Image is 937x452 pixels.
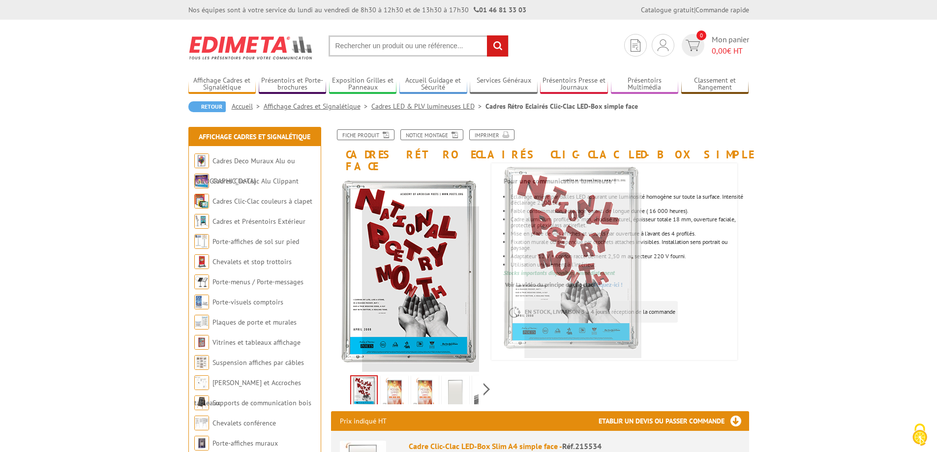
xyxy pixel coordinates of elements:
img: affichage_lumineux_215534_1.gif [383,377,406,408]
a: Imprimer [469,129,514,140]
a: Porte-menus / Porte-messages [212,277,303,286]
a: [PERSON_NAME] et Accroches tableaux [194,378,301,407]
img: affichage_lumineux_215534_17.jpg [474,377,498,408]
img: Porte-visuels comptoirs [194,295,209,309]
img: devis rapide [631,39,640,52]
a: Présentoirs Multimédia [611,76,679,92]
span: Réf.215534 [562,441,602,451]
img: Suspension affiches par câbles [194,355,209,370]
img: affichage_lumineux_215534_image_anime.gif [331,177,486,372]
img: Cimaises et Accroches tableaux [194,375,209,390]
span: Mon panier [712,34,749,57]
a: Accueil Guidage et Sécurité [399,76,467,92]
img: Edimeta [188,30,314,66]
img: devis rapide [658,39,668,51]
div: Cadre Clic-Clac LED-Box Slim A4 simple face - [409,441,740,452]
button: Cookies (fenêtre modale) [903,419,937,452]
a: Présentoirs Presse et Journaux [540,76,608,92]
img: Cookies (fenêtre modale) [907,422,932,447]
a: Commande rapide [695,5,749,14]
h1: Cadres Rétro Eclairés Clic-Clac LED-Box simple face [324,129,756,172]
a: Fiche produit [337,129,394,140]
h3: Etablir un devis ou passer commande [599,411,749,431]
span: 0,00 [712,46,727,56]
a: Affichage Cadres et Signalétique [264,102,371,111]
a: Suspension affiches par câbles [212,358,304,367]
img: Cadres et Présentoirs Extérieur [194,214,209,229]
a: Porte-affiches de sol sur pied [212,237,299,246]
a: Cadres LED & PLV lumineuses LED [371,102,485,111]
div: Nos équipes sont à votre service du lundi au vendredi de 8h30 à 12h30 et de 13h30 à 17h30 [188,5,526,15]
a: Porte-visuels comptoirs [212,298,283,306]
span: 0 [696,30,706,40]
img: affichage_lumineux_215534_image_anime.gif [351,376,377,407]
img: Vitrines et tableaux affichage [194,335,209,350]
strong: 01 46 81 33 03 [474,5,526,14]
img: Porte-affiches de sol sur pied [194,234,209,249]
img: Chevalets et stop trottoirs [194,254,209,269]
a: Chevalets et stop trottoirs [212,257,292,266]
a: Supports de communication bois [212,398,311,407]
img: affichage_lumineux_215534_1.jpg [413,377,437,408]
img: devis rapide [686,40,700,51]
a: Notice Montage [400,129,463,140]
img: Porte-menus / Porte-messages [194,274,209,289]
a: Affichage Cadres et Signalétique [199,132,310,141]
a: Cadres Deco Muraux Alu ou [GEOGRAPHIC_DATA] [194,156,295,185]
img: Porte-affiches muraux [194,436,209,451]
img: affichage_lumineux_215534_15.jpg [444,377,467,408]
a: Accueil [232,102,264,111]
a: Porte-affiches muraux [212,439,278,448]
a: Catalogue gratuit [641,5,694,14]
p: Prix indiqué HT [340,411,387,431]
a: Exposition Grilles et Panneaux [329,76,397,92]
img: Plaques de porte et murales [194,315,209,330]
a: devis rapide 0 Mon panier 0,00€ HT [679,34,749,57]
a: Plaques de porte et murales [212,318,297,327]
div: | [641,5,749,15]
img: affichage_lumineux_215534_image_anime.gif [493,163,649,358]
span: € HT [712,45,749,57]
a: Présentoirs et Porte-brochures [259,76,327,92]
a: Retour [188,101,226,112]
img: Cadres Clic-Clac couleurs à clapet [194,194,209,209]
a: Cadres Clic-Clac couleurs à clapet [212,197,312,206]
a: Cadres Clic-Clac Alu Clippant [212,177,299,185]
input: rechercher [487,35,508,57]
a: Chevalets conférence [212,419,276,427]
img: Chevalets conférence [194,416,209,430]
a: Cadres et Présentoirs Extérieur [212,217,305,226]
input: Rechercher un produit ou une référence... [329,35,509,57]
a: Vitrines et tableaux affichage [212,338,301,347]
a: Affichage Cadres et Signalétique [188,76,256,92]
a: Services Généraux [470,76,538,92]
li: Cadres Rétro Eclairés Clic-Clac LED-Box simple face [485,101,638,111]
span: Next [482,381,491,397]
a: Classement et Rangement [681,76,749,92]
img: Cadres Deco Muraux Alu ou Bois [194,153,209,168]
